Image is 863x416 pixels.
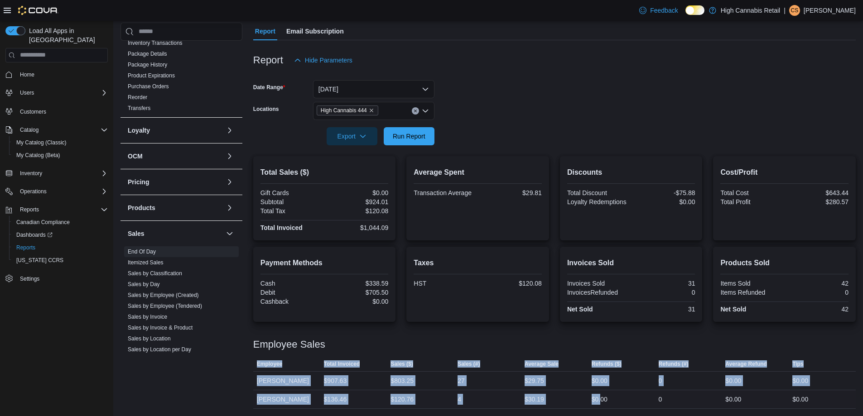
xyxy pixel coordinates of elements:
[321,106,367,115] span: High Cannabis 444
[9,254,111,267] button: [US_STATE] CCRS
[789,5,800,16] div: Carolyn Sherriffs
[16,219,70,226] span: Canadian Compliance
[16,124,108,135] span: Catalog
[414,258,542,268] h2: Taxes
[458,375,465,386] div: 27
[16,69,38,80] a: Home
[384,127,434,145] button: Run Report
[253,390,320,408] div: [PERSON_NAME]
[9,241,111,254] button: Reports
[290,51,356,69] button: Hide Parameters
[13,150,108,161] span: My Catalog (Beta)
[786,189,849,196] div: $643.44
[480,189,542,196] div: $29.81
[128,39,183,47] span: Inventory Transactions
[324,375,347,386] div: $907.63
[253,339,325,350] h3: Employee Sales
[720,198,782,206] div: Total Profit
[16,87,38,98] button: Users
[128,302,202,310] span: Sales by Employee (Tendered)
[224,125,235,136] button: Loyalty
[458,394,461,405] div: 4
[128,259,164,266] a: Itemized Sales
[16,273,43,284] a: Settings
[18,6,58,15] img: Cova
[128,229,145,238] h3: Sales
[633,189,695,196] div: -$75.88
[128,94,147,100] a: Reorder
[128,203,155,212] h3: Products
[567,280,629,287] div: Invoices Sold
[720,306,746,313] strong: Net Sold
[20,89,34,96] span: Users
[224,228,235,239] button: Sales
[20,71,34,78] span: Home
[659,360,689,368] span: Refunds (#)
[20,108,46,115] span: Customers
[422,107,429,115] button: Open list of options
[128,281,160,288] span: Sales by Day
[255,22,275,40] span: Report
[324,394,347,405] div: $136.46
[393,132,425,141] span: Run Report
[13,217,73,228] a: Canadian Compliance
[9,216,111,229] button: Canadian Compliance
[2,272,111,285] button: Settings
[16,152,60,159] span: My Catalog (Beta)
[650,6,678,15] span: Feedback
[9,229,111,241] a: Dashboards
[260,258,389,268] h2: Payment Methods
[720,167,849,178] h2: Cost/Profit
[525,375,544,386] div: $29.75
[16,106,50,117] a: Customers
[391,360,413,368] span: Sales ($)
[16,186,50,197] button: Operations
[326,289,388,296] div: $705.50
[305,56,352,65] span: Hide Parameters
[253,372,320,390] div: [PERSON_NAME]
[326,198,388,206] div: $924.01
[633,198,695,206] div: $0.00
[792,394,808,405] div: $0.00
[16,105,108,117] span: Customers
[128,72,175,79] a: Product Expirations
[128,51,167,57] a: Package Details
[412,107,419,115] button: Clear input
[2,68,111,81] button: Home
[458,360,480,368] span: Sales (#)
[13,242,39,253] a: Reports
[260,207,323,215] div: Total Tax
[792,375,808,386] div: $0.00
[786,280,849,287] div: 42
[791,5,799,16] span: CS
[260,298,323,305] div: Cashback
[720,289,782,296] div: Items Refunded
[721,5,781,16] p: High Cannabis Retail
[128,83,169,90] span: Purchase Orders
[128,346,191,353] a: Sales by Location per Day
[633,289,695,296] div: 0
[16,231,53,239] span: Dashboards
[128,325,193,331] a: Sales by Invoice & Product
[784,5,786,16] p: |
[567,289,629,296] div: InvoicesRefunded
[128,177,222,186] button: Pricing
[128,314,167,320] a: Sales by Invoice
[20,170,42,177] span: Inventory
[16,204,43,215] button: Reports
[253,55,283,66] h3: Report
[9,136,111,149] button: My Catalog (Classic)
[16,168,46,179] button: Inventory
[13,137,70,148] a: My Catalog (Classic)
[567,306,593,313] strong: Net Sold
[260,224,303,231] strong: Total Invoiced
[633,306,695,313] div: 31
[659,375,662,386] div: 0
[725,375,741,386] div: $0.00
[786,306,849,313] div: 42
[5,64,108,309] nav: Complex example
[391,394,414,405] div: $120.76
[128,259,164,266] span: Itemized Sales
[121,246,242,402] div: Sales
